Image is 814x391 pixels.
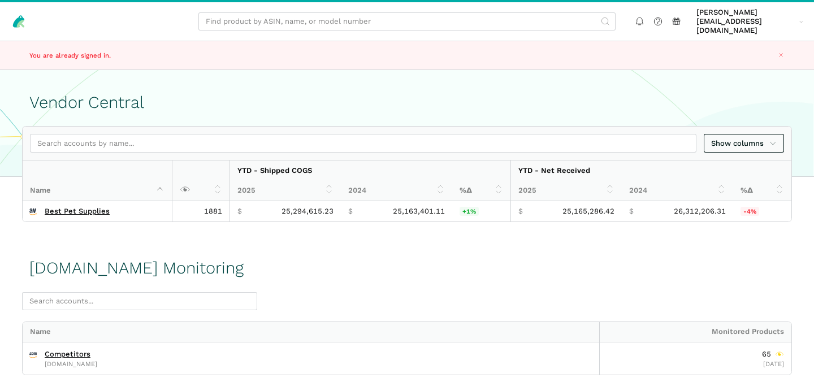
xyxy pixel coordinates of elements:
span: 25,294,615.23 [282,207,334,216]
span: [DOMAIN_NAME] [45,361,97,367]
h1: Vendor Central [29,93,785,112]
span: Show columns [711,138,777,149]
span: $ [518,207,523,216]
h1: [DOMAIN_NAME] Monitoring [29,259,244,277]
th: Name : activate to sort column descending [23,160,172,201]
th: : activate to sort column ascending [172,160,230,201]
th: 2024: activate to sort column ascending [341,181,452,201]
span: [DATE] [763,360,784,368]
th: 2025: activate to sort column ascending [230,181,341,201]
th: %Δ: activate to sort column ascending [452,181,510,201]
td: 0.52% [452,201,510,221]
button: Close [774,49,787,62]
span: 26,312,206.31 [674,207,726,216]
span: $ [237,207,242,216]
input: Search accounts by name... [30,134,696,153]
div: 65 [762,350,784,359]
a: Show columns [704,134,784,153]
span: -4% [741,207,759,216]
div: Name [23,322,599,342]
th: 2025: activate to sort column ascending [510,181,622,201]
span: 25,165,286.42 [562,207,614,216]
th: 2024: activate to sort column ascending [622,181,733,201]
strong: YTD - Net Received [518,166,590,175]
strong: YTD - Shipped COGS [237,166,312,175]
a: Competitors [45,350,90,359]
th: %Δ: activate to sort column ascending [733,181,791,201]
a: [PERSON_NAME][EMAIL_ADDRESS][DOMAIN_NAME] [693,6,807,37]
span: [PERSON_NAME][EMAIL_ADDRESS][DOMAIN_NAME] [696,8,795,36]
span: +1% [460,207,479,216]
span: $ [629,207,634,216]
a: Best Pet Supplies [45,207,110,216]
p: You are already signed in. [29,51,287,60]
span: 25,163,401.11 [393,207,445,216]
td: -4.36% [733,201,791,221]
td: 1881 [172,201,230,221]
input: Find product by ASIN, name, or model number [198,12,616,31]
div: Monitored Products [599,322,791,342]
input: Search accounts... [22,292,257,311]
span: $ [348,207,353,216]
